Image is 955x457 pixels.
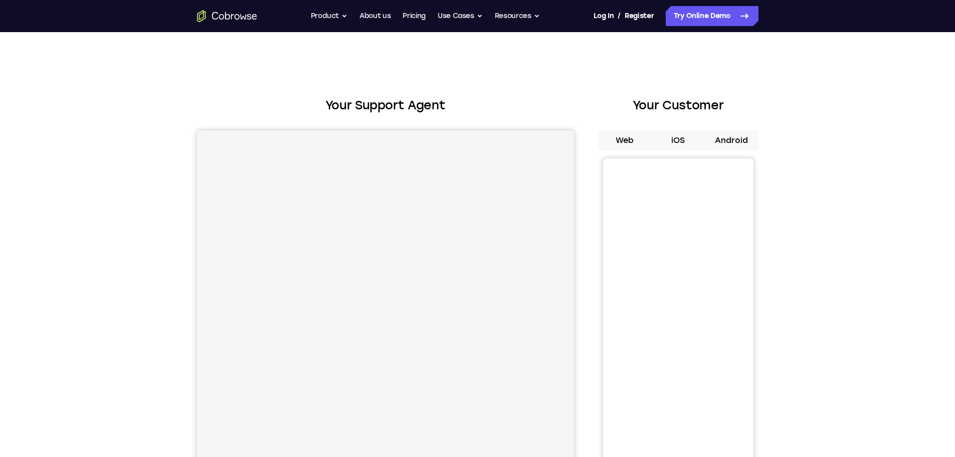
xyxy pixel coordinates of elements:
[311,6,348,26] button: Product
[666,6,758,26] a: Try Online Demo
[403,6,426,26] a: Pricing
[651,130,705,150] button: iOS
[495,6,540,26] button: Resources
[625,6,654,26] a: Register
[197,96,574,114] h2: Your Support Agent
[359,6,391,26] a: About us
[618,10,621,22] span: /
[598,130,652,150] button: Web
[438,6,483,26] button: Use Cases
[197,10,257,22] a: Go to the home page
[594,6,614,26] a: Log In
[705,130,758,150] button: Android
[598,96,758,114] h2: Your Customer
